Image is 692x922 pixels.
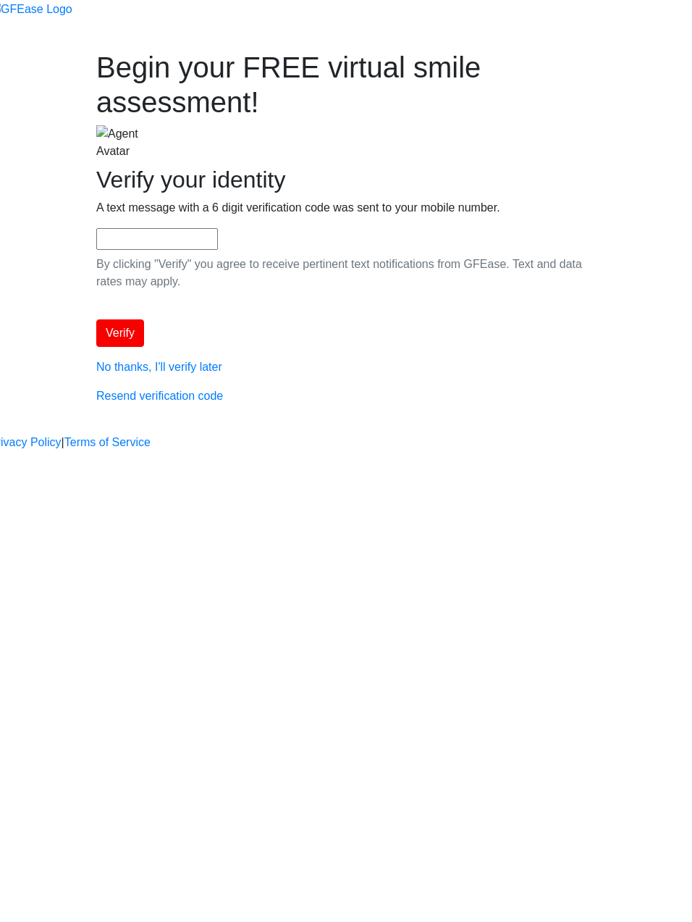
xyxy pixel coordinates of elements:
p: By clicking "Verify" you agree to receive pertinent text notifications from GFEase. Text and data... [96,256,596,290]
a: | [62,434,64,451]
img: Agent Avatar [96,125,161,160]
button: Verify [96,319,144,347]
a: Resend verification code [96,390,223,402]
a: No thanks, I'll verify later [96,361,222,373]
h1: Begin your FREE virtual smile assessment! [96,50,596,120]
a: Terms of Service [64,434,151,451]
h2: Verify your identity [96,166,596,193]
p: A text message with a 6 digit verification code was sent to your mobile number. [96,199,596,217]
